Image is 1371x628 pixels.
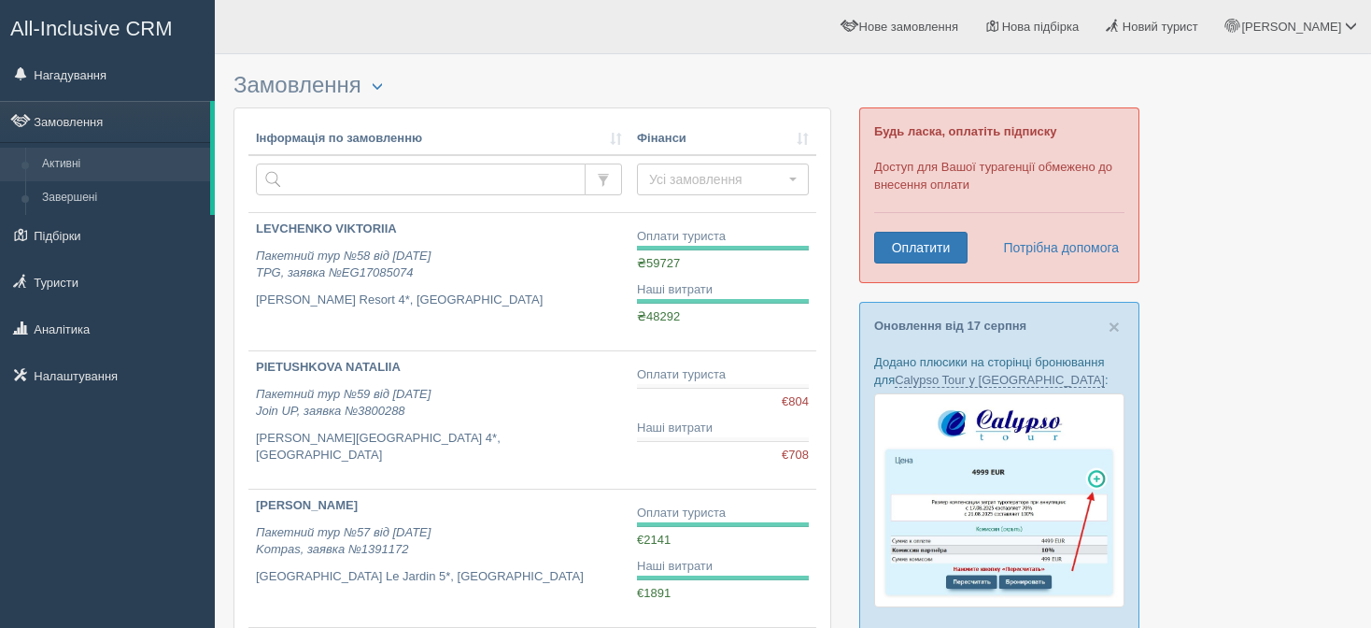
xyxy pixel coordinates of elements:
span: Нова підбірка [1002,20,1080,34]
p: [GEOGRAPHIC_DATA] Le Jardin 5*, [GEOGRAPHIC_DATA] [256,568,622,586]
a: PIETUSHKOVA NATALIIA Пакетний тур №59 від [DATE]Join UP, заявка №3800288 [PERSON_NAME][GEOGRAPHIC... [248,351,629,489]
span: €708 [782,447,809,464]
span: All-Inclusive CRM [10,17,173,40]
b: PIETUSHKOVA NATALIIA [256,360,401,374]
b: [PERSON_NAME] [256,498,358,512]
a: [PERSON_NAME] Пакетний тур №57 від [DATE]Kompas, заявка №1391172 [GEOGRAPHIC_DATA] Le Jardin 5*, ... [248,490,629,627]
i: Пакетний тур №57 від [DATE] Kompas, заявка №1391172 [256,525,431,557]
div: Доступ для Вашої турагенції обмежено до внесення оплати [859,107,1139,283]
div: Наші витрати [637,420,809,437]
a: Оплатити [874,232,968,264]
a: Фінанси [637,130,809,148]
b: LEVCHENKO VIKTORIIA [256,221,397,235]
a: Інформація по замовленню [256,130,622,148]
span: × [1109,316,1120,337]
span: €2141 [637,533,671,547]
a: Активні [34,148,210,181]
div: Оплати туриста [637,505,809,522]
img: calypso-tour-proposal-crm-for-travel-agency.jpg [874,393,1124,607]
a: Оновлення від 17 серпня [874,319,1026,333]
a: Потрібна допомога [991,232,1120,264]
span: ₴48292 [637,309,680,323]
p: [PERSON_NAME][GEOGRAPHIC_DATA] 4*, [GEOGRAPHIC_DATA] [256,430,622,464]
input: Пошук за номером замовлення, ПІБ або паспортом туриста [256,164,586,195]
span: Новий турист [1123,20,1198,34]
b: Будь ласка, оплатіть підписку [874,124,1056,138]
a: LEVCHENKO VIKTORIIA Пакетний тур №58 від [DATE]TPG, заявка №EG17085074 [PERSON_NAME] Resort 4*, [... [248,213,629,350]
i: Пакетний тур №58 від [DATE] TPG, заявка №EG17085074 [256,249,431,280]
div: Наші витрати [637,281,809,299]
span: Усі замовлення [649,170,784,189]
div: Оплати туриста [637,228,809,246]
button: Close [1109,317,1120,336]
i: Пакетний тур №59 від [DATE] Join UP, заявка №3800288 [256,387,431,419]
p: Додано плюсики на сторінці бронювання для : [874,353,1124,389]
div: Оплати туриста [637,366,809,384]
div: Наші витрати [637,558,809,576]
span: Нове замовлення [859,20,958,34]
button: Усі замовлення [637,164,809,195]
p: [PERSON_NAME] Resort 4*, [GEOGRAPHIC_DATA] [256,292,622,309]
span: [PERSON_NAME] [1241,20,1341,34]
span: €1891 [637,586,671,600]
h3: Замовлення [233,73,831,98]
span: ₴59727 [637,256,680,270]
span: €804 [782,393,809,411]
a: All-Inclusive CRM [1,1,214,52]
a: Завершені [34,181,210,215]
a: Calypso Tour у [GEOGRAPHIC_DATA] [895,373,1105,388]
